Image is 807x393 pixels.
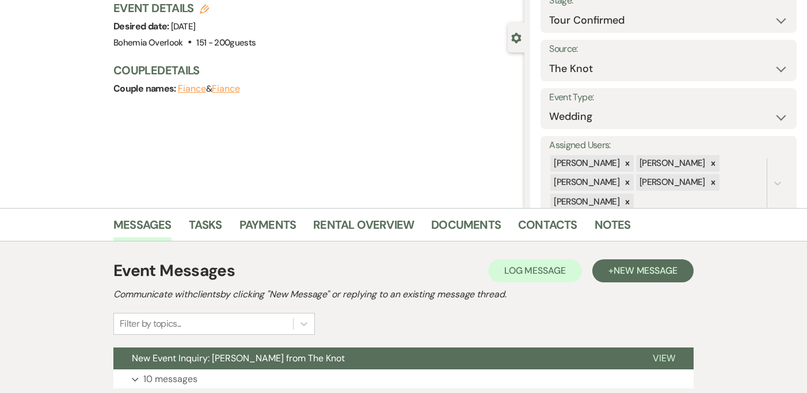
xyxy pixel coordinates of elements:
[313,216,414,241] a: Rental Overview
[171,21,195,32] span: [DATE]
[431,216,501,241] a: Documents
[595,216,631,241] a: Notes
[653,352,675,364] span: View
[592,259,694,282] button: +New Message
[143,372,197,387] p: 10 messages
[189,216,222,241] a: Tasks
[196,37,256,48] span: 151 - 200 guests
[178,84,206,93] button: Fiance
[550,194,621,210] div: [PERSON_NAME]
[113,82,178,95] span: Couple names:
[132,352,345,364] span: New Event Inquiry: [PERSON_NAME] from The Knot
[550,174,621,191] div: [PERSON_NAME]
[518,216,577,241] a: Contacts
[511,32,521,43] button: Close lead details
[550,155,621,172] div: [PERSON_NAME]
[113,288,694,301] h2: Communicate with clients by clicking "New Message" or replying to an existing message thread.
[113,369,694,389] button: 10 messages
[614,264,677,277] span: New Message
[549,41,788,58] label: Source:
[239,216,296,241] a: Payments
[636,174,707,191] div: [PERSON_NAME]
[488,259,582,282] button: Log Message
[113,37,183,48] span: Bohemia Overlook
[212,84,240,93] button: Fiance
[549,137,788,154] label: Assigned Users:
[549,89,788,106] label: Event Type:
[113,216,172,241] a: Messages
[113,259,235,283] h1: Event Messages
[504,264,566,277] span: Log Message
[634,347,694,369] button: View
[113,347,634,369] button: New Event Inquiry: [PERSON_NAME] from The Knot
[113,20,171,32] span: Desired date:
[636,155,707,172] div: [PERSON_NAME]
[113,62,513,78] h3: Couple Details
[178,83,239,95] span: &
[120,317,181,331] div: Filter by topics...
